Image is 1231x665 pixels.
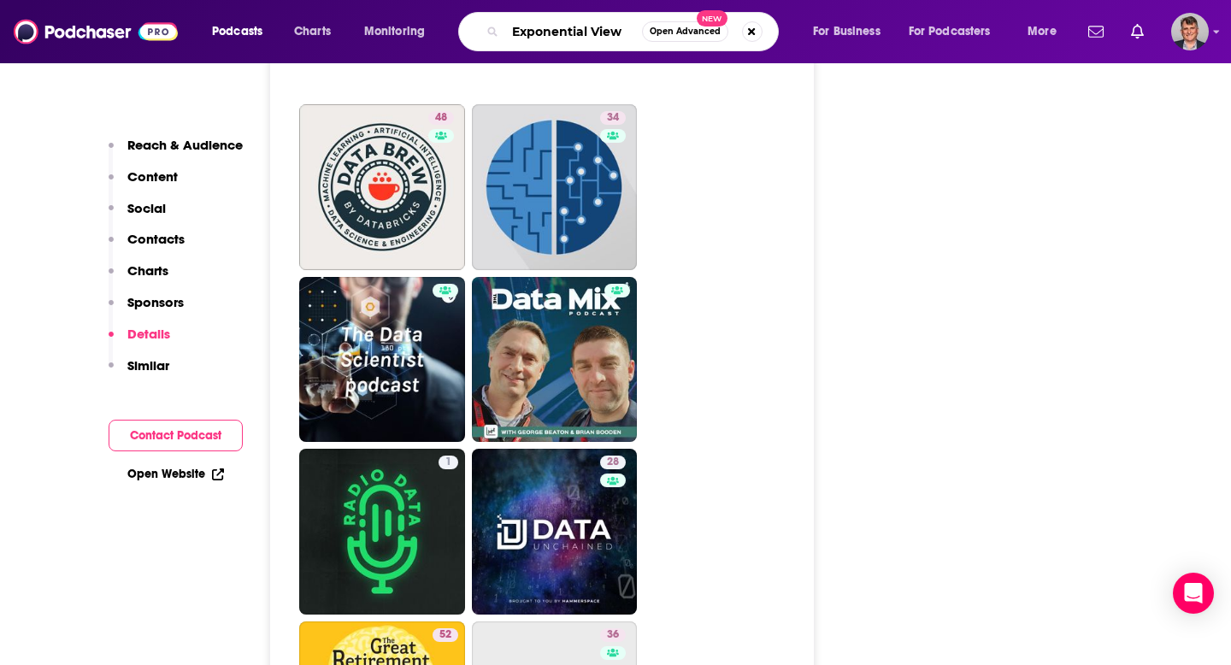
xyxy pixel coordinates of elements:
[600,628,626,642] a: 36
[600,111,626,125] a: 34
[600,456,626,469] a: 28
[1081,17,1110,46] a: Show notifications dropdown
[813,20,881,44] span: For Business
[505,18,642,45] input: Search podcasts, credits, & more...
[428,111,454,125] a: 48
[283,18,341,45] a: Charts
[801,18,902,45] button: open menu
[127,294,184,310] p: Sponsors
[127,262,168,279] p: Charts
[109,200,166,232] button: Social
[364,20,425,44] span: Monitoring
[1016,18,1078,45] button: open menu
[1171,13,1209,50] button: Show profile menu
[1173,573,1214,614] div: Open Intercom Messenger
[607,627,619,644] span: 36
[909,20,991,44] span: For Podcasters
[299,449,465,615] a: 1
[109,168,178,200] button: Content
[14,15,178,48] img: Podchaser - Follow, Share and Rate Podcasts
[607,109,619,127] span: 34
[650,27,721,36] span: Open Advanced
[109,262,168,294] button: Charts
[127,200,166,216] p: Social
[439,456,458,469] a: 1
[472,104,638,270] a: 34
[1171,13,1209,50] img: User Profile
[109,326,170,357] button: Details
[299,104,465,270] a: 48
[445,454,451,471] span: 1
[127,168,178,185] p: Content
[435,109,447,127] span: 48
[1028,20,1057,44] span: More
[474,12,795,51] div: Search podcasts, credits, & more...
[898,18,1016,45] button: open menu
[352,18,447,45] button: open menu
[127,326,170,342] p: Details
[127,357,169,374] p: Similar
[127,137,243,153] p: Reach & Audience
[109,231,185,262] button: Contacts
[109,294,184,326] button: Sponsors
[472,449,638,615] a: 28
[127,467,224,481] a: Open Website
[697,10,727,26] span: New
[109,357,169,389] button: Similar
[127,231,185,247] p: Contacts
[439,627,451,644] span: 52
[433,628,458,642] a: 52
[1124,17,1151,46] a: Show notifications dropdown
[1171,13,1209,50] span: Logged in as AndyShane
[294,20,331,44] span: Charts
[607,454,619,471] span: 28
[212,20,262,44] span: Podcasts
[109,137,243,168] button: Reach & Audience
[109,420,243,451] button: Contact Podcast
[642,21,728,42] button: Open AdvancedNew
[200,18,285,45] button: open menu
